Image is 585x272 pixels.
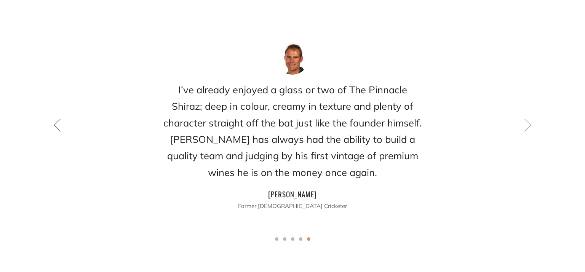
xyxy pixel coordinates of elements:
[275,237,278,241] button: 1
[291,237,294,241] button: 3
[163,82,422,181] h2: I’ve already enjoyed a glass or two of The Pinnacle Shiraz; deep in colour, creamy in texture and...
[283,237,286,241] button: 2
[299,237,302,241] button: 4
[163,200,422,212] p: Former [DEMOGRAPHIC_DATA] Cricketer
[163,187,422,200] h4: [PERSON_NAME]
[307,237,310,241] button: 5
